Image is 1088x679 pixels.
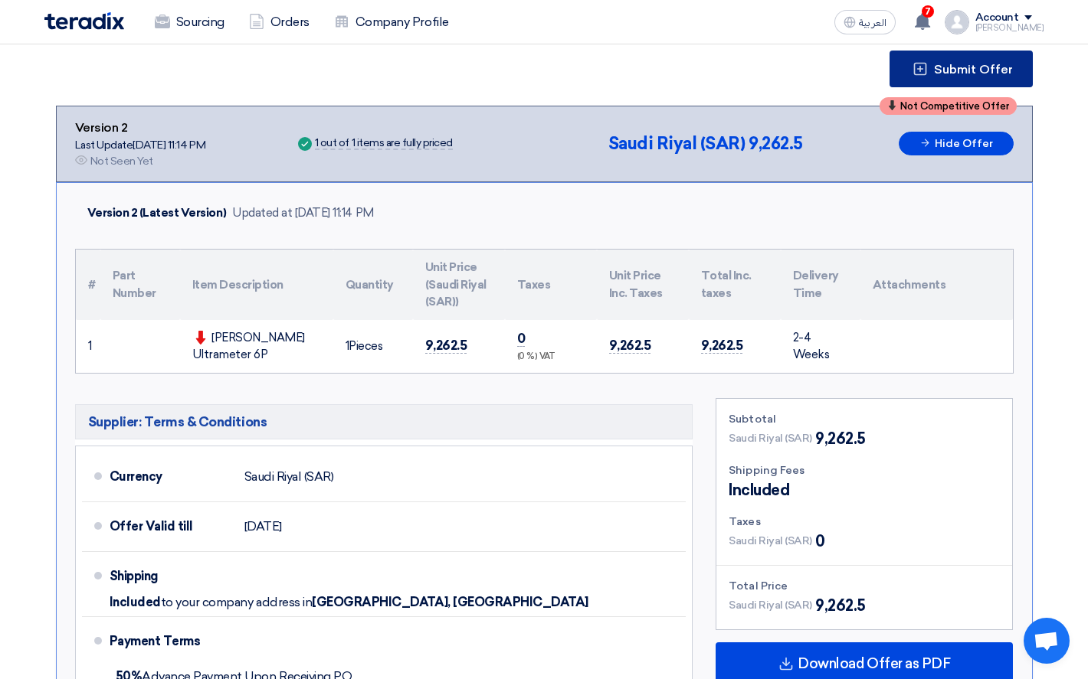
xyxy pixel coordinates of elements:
[110,459,232,495] div: Currency
[76,320,100,373] td: 1
[729,597,812,613] span: Saudi Riyal (SAR)
[729,478,789,501] span: Included
[608,133,746,154] span: Saudi Riyal (SAR)
[945,10,969,34] img: profile_test.png
[729,411,1000,427] div: Subtotal
[315,138,453,150] div: 1 out of 1 items are fully priced
[244,462,334,491] div: Saudi Riyal (SAR)
[975,11,1019,24] div: Account
[76,250,100,320] th: #
[859,18,886,28] span: العربية
[934,64,1013,76] span: Submit Offer
[322,5,461,39] a: Company Profile
[346,339,349,353] span: 1
[161,595,313,610] span: to your company address in
[860,250,1013,320] th: Attachments
[729,514,1000,530] div: Taxes
[110,508,232,545] div: Offer Valid till
[244,519,282,534] span: [DATE]
[90,153,153,169] div: Not Seen Yet
[890,51,1033,87] button: Submit Offer
[192,329,321,364] div: [PERSON_NAME] Ultrameter 6P
[900,101,1009,111] span: Not Competitive Offer
[413,250,505,320] th: Unit Price (Saudi Riyal (SAR))
[180,250,333,320] th: Item Description
[505,250,597,320] th: Taxes
[517,351,585,364] div: (0 %) VAT
[232,204,374,222] div: Updated at [DATE] 11:14 PM
[701,338,743,354] span: 9,262.5
[517,331,526,347] span: 0
[110,558,232,595] div: Shipping
[87,204,227,222] div: Version 2 (Latest Version)
[333,320,413,373] td: Pieces
[749,133,803,154] span: 9,262.5
[815,594,866,617] span: 9,262.5
[975,24,1044,32] div: [PERSON_NAME]
[75,404,693,439] h5: Supplier: Terms & Conditions
[75,137,206,153] div: Last Update [DATE] 11:14 PM
[899,132,1014,155] button: Hide Offer
[333,250,413,320] th: Quantity
[781,250,860,320] th: Delivery Time
[834,10,896,34] button: العربية
[729,578,1000,594] div: Total Price
[1024,618,1070,664] div: 开放式聊天
[798,657,950,671] span: Download Offer as PDF
[100,250,180,320] th: Part Number
[729,430,812,446] span: Saudi Riyal (SAR)
[75,119,206,137] div: Version 2
[312,595,588,610] span: [GEOGRAPHIC_DATA], [GEOGRAPHIC_DATA]
[110,623,668,660] div: Payment Terms
[110,595,161,610] span: Included
[143,5,237,39] a: Sourcing
[815,530,825,553] span: 0
[729,533,812,549] span: Saudi Riyal (SAR)
[689,250,781,320] th: Total Inc. taxes
[729,462,1000,478] div: Shipping Fees
[609,338,651,354] span: 9,262.5
[781,320,860,373] td: 2-4 Weeks
[597,250,689,320] th: Unit Price Inc. Taxes
[922,5,934,18] span: 7
[237,5,322,39] a: Orders
[815,427,866,450] span: 9,262.5
[425,338,467,354] span: 9,262.5
[44,12,124,30] img: Teradix logo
